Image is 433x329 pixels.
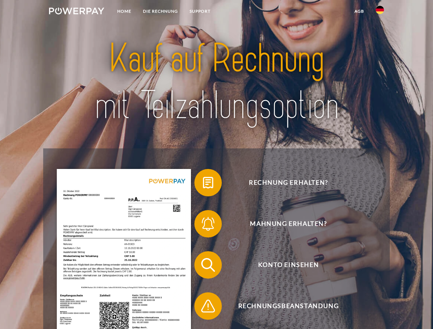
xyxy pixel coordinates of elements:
a: DIE RECHNUNG [137,5,184,17]
img: title-powerpay_de.svg [65,33,368,131]
img: qb_search.svg [200,256,217,273]
img: de [376,6,384,14]
a: Home [111,5,137,17]
button: Rechnung erhalten? [194,169,373,196]
span: Mahnung erhalten? [204,210,372,237]
button: Rechnungsbeanstandung [194,292,373,320]
span: Rechnungsbeanstandung [204,292,372,320]
a: SUPPORT [184,5,216,17]
img: logo-powerpay-white.svg [49,8,104,14]
img: qb_warning.svg [200,297,217,315]
img: qb_bell.svg [200,215,217,232]
span: Konto einsehen [204,251,372,279]
img: qb_bill.svg [200,174,217,191]
span: Rechnung erhalten? [204,169,372,196]
button: Mahnung erhalten? [194,210,373,237]
button: Konto einsehen [194,251,373,279]
a: agb [349,5,370,17]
